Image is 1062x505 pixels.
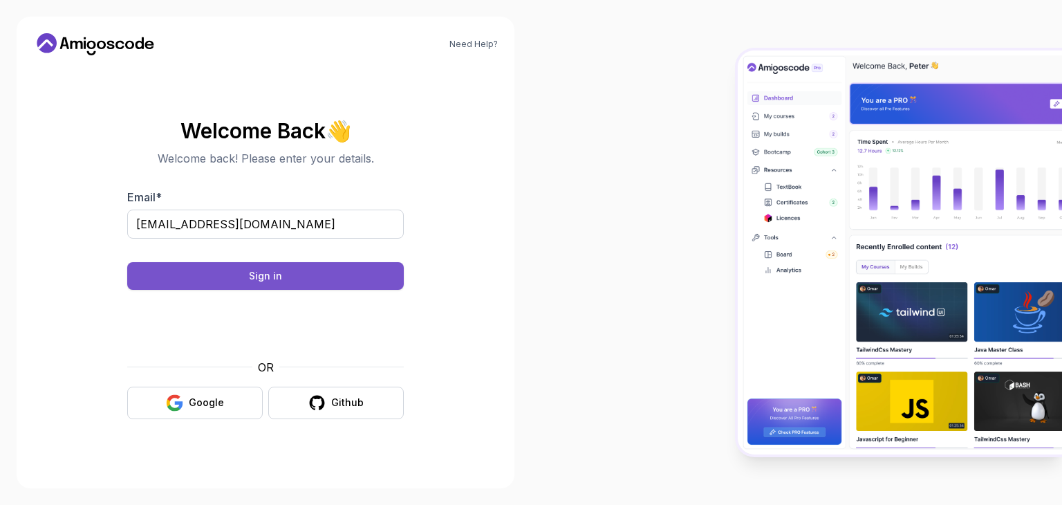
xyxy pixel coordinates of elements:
button: Sign in [127,262,404,290]
div: Google [189,396,224,410]
button: Google [127,387,263,419]
div: Sign in [249,269,282,283]
a: Need Help? [449,39,498,50]
button: Github [268,387,404,419]
a: Home link [33,33,158,55]
h2: Welcome Back [127,120,404,142]
input: Enter your email [127,210,404,239]
div: Github [331,396,364,410]
span: 👋 [325,119,351,141]
iframe: Widget containing checkbox for hCaptcha security challenge [161,298,370,351]
p: OR [258,359,274,376]
img: Amigoscode Dashboard [738,50,1062,454]
p: Welcome back! Please enter your details. [127,150,404,167]
label: Email * [127,190,162,204]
